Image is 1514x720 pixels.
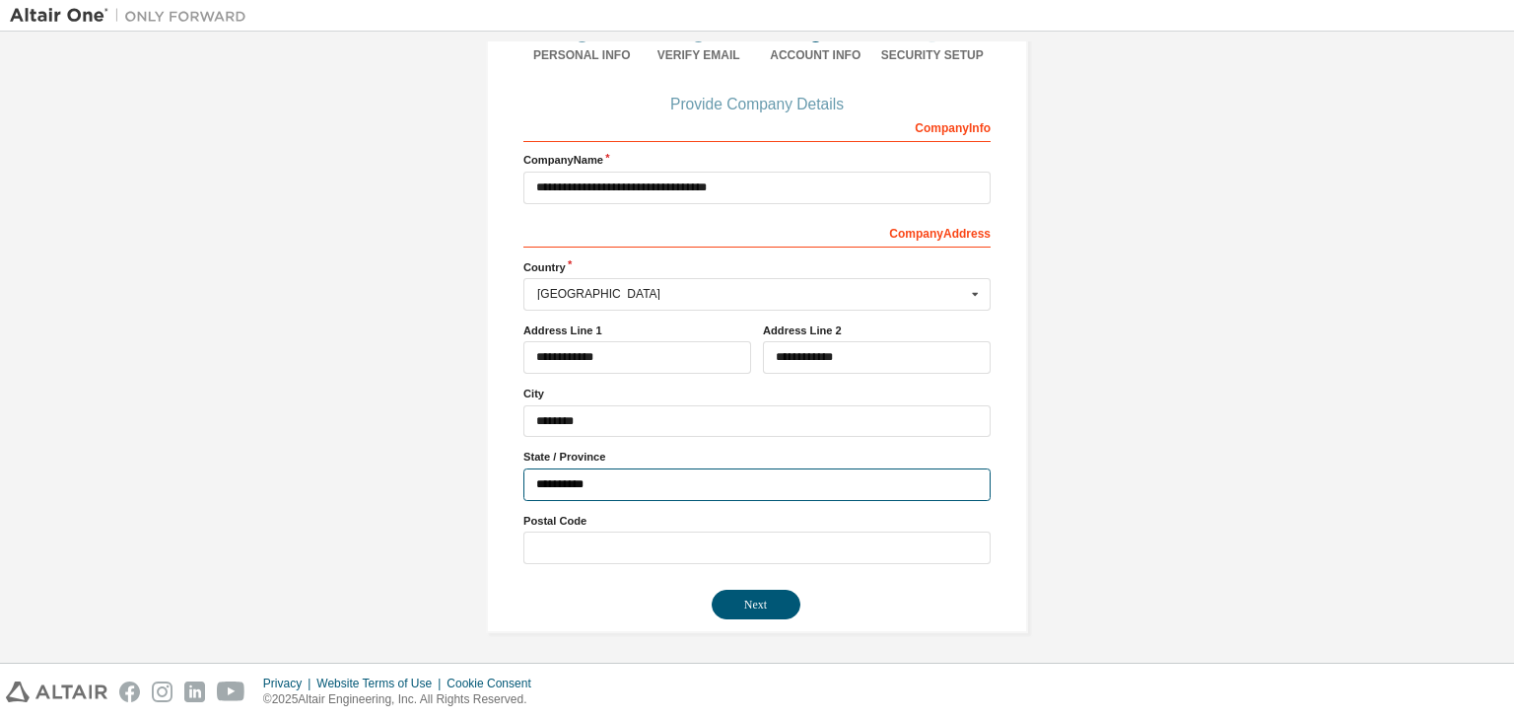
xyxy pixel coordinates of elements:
[184,682,205,702] img: linkedin.svg
[6,682,107,702] img: altair_logo.svg
[217,682,245,702] img: youtube.svg
[152,682,172,702] img: instagram.svg
[641,47,758,63] div: Verify Email
[523,152,991,168] label: Company Name
[316,676,447,691] div: Website Terms of Use
[523,99,991,110] div: Provide Company Details
[763,323,991,338] label: Address Line 2
[523,47,641,63] div: Personal Info
[523,216,991,248] div: Company Address
[537,288,966,300] div: [GEOGRAPHIC_DATA]
[523,259,991,275] label: Country
[263,676,316,691] div: Privacy
[10,6,256,26] img: Altair One
[523,386,991,401] label: City
[523,449,991,465] label: State / Province
[119,682,140,702] img: facebook.svg
[523,110,991,142] div: Company Info
[712,590,800,619] button: Next
[447,676,542,691] div: Cookie Consent
[874,47,992,63] div: Security Setup
[757,47,874,63] div: Account Info
[523,323,751,338] label: Address Line 1
[523,513,991,529] label: Postal Code
[263,691,543,708] p: © 2025 Altair Engineering, Inc. All Rights Reserved.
